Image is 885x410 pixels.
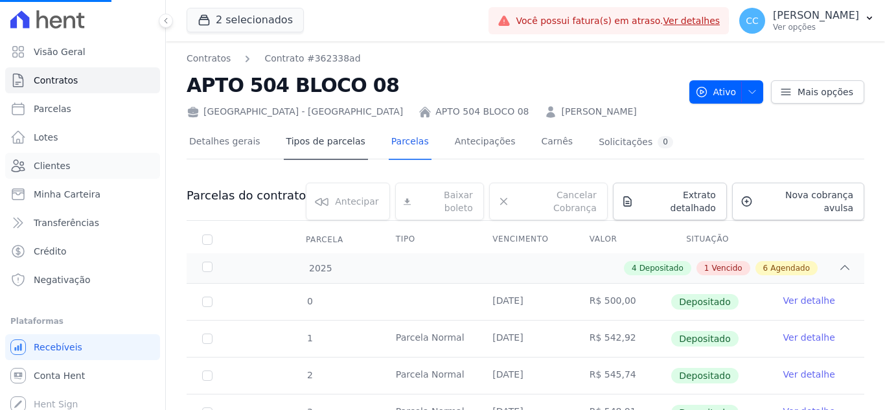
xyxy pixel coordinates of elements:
[290,227,359,253] div: Parcela
[187,8,304,32] button: 2 selecionados
[202,297,213,307] input: Só é possível selecionar pagamentos em aberto
[729,3,885,39] button: CC [PERSON_NAME] Ver opções
[771,80,864,104] a: Mais opções
[187,52,679,65] nav: Breadcrumb
[5,39,160,65] a: Visão Geral
[711,262,742,274] span: Vencido
[187,188,306,203] h3: Parcelas do contrato
[34,159,70,172] span: Clientes
[452,126,518,160] a: Antecipações
[5,267,160,293] a: Negativação
[574,321,671,357] td: R$ 542,92
[202,370,213,381] input: Só é possível selecionar pagamentos em aberto
[34,341,82,354] span: Recebíveis
[34,131,58,144] span: Lotes
[639,262,684,274] span: Depositado
[187,52,361,65] nav: Breadcrumb
[599,136,673,148] div: Solicitações
[34,245,67,258] span: Crédito
[798,85,853,98] span: Mais opções
[264,52,360,65] a: Contrato #362338ad
[704,262,709,274] span: 1
[5,181,160,207] a: Minha Carteira
[671,226,767,253] th: Situação
[34,45,86,58] span: Visão Geral
[10,313,155,329] div: Plataformas
[538,126,575,160] a: Carnês
[187,126,263,160] a: Detalhes gerais
[732,183,864,220] a: Nova cobrança avulsa
[34,188,100,201] span: Minha Carteira
[477,226,573,253] th: Vencimento
[187,52,231,65] a: Contratos
[284,126,368,160] a: Tipos de parcelas
[380,321,477,357] td: Parcela Normal
[5,334,160,360] a: Recebíveis
[5,96,160,122] a: Parcelas
[5,363,160,389] a: Conta Hent
[671,331,739,347] span: Depositado
[763,262,768,274] span: 6
[574,358,671,394] td: R$ 545,74
[389,126,431,160] a: Parcelas
[783,368,835,381] a: Ver detalhe
[34,74,78,87] span: Contratos
[477,358,573,394] td: [DATE]
[695,80,737,104] span: Ativo
[306,370,313,380] span: 2
[689,80,764,104] button: Ativo
[34,273,91,286] span: Negativação
[783,294,835,307] a: Ver detalhe
[306,333,313,343] span: 1
[477,284,573,320] td: [DATE]
[516,14,720,28] span: Você possui fatura(s) em atraso.
[34,102,71,115] span: Parcelas
[746,16,759,25] span: CC
[5,124,160,150] a: Lotes
[435,105,529,119] a: APTO 504 BLOCO 08
[671,368,739,383] span: Depositado
[671,294,739,310] span: Depositado
[770,262,810,274] span: Agendado
[613,183,727,220] a: Extrato detalhado
[773,9,859,22] p: [PERSON_NAME]
[632,262,637,274] span: 4
[658,136,673,148] div: 0
[380,226,477,253] th: Tipo
[380,358,477,394] td: Parcela Normal
[34,369,85,382] span: Conta Hent
[306,296,313,306] span: 0
[783,331,835,344] a: Ver detalhe
[34,216,99,229] span: Transferências
[5,67,160,93] a: Contratos
[5,238,160,264] a: Crédito
[574,284,671,320] td: R$ 500,00
[187,71,679,100] h2: APTO 504 BLOCO 08
[5,210,160,236] a: Transferências
[639,188,716,214] span: Extrato detalhado
[758,188,853,214] span: Nova cobrança avulsa
[663,16,720,26] a: Ver detalhes
[5,153,160,179] a: Clientes
[187,105,403,119] div: [GEOGRAPHIC_DATA] - [GEOGRAPHIC_DATA]
[561,105,636,119] a: [PERSON_NAME]
[773,22,859,32] p: Ver opções
[574,226,671,253] th: Valor
[477,321,573,357] td: [DATE]
[596,126,676,160] a: Solicitações0
[202,334,213,344] input: Só é possível selecionar pagamentos em aberto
